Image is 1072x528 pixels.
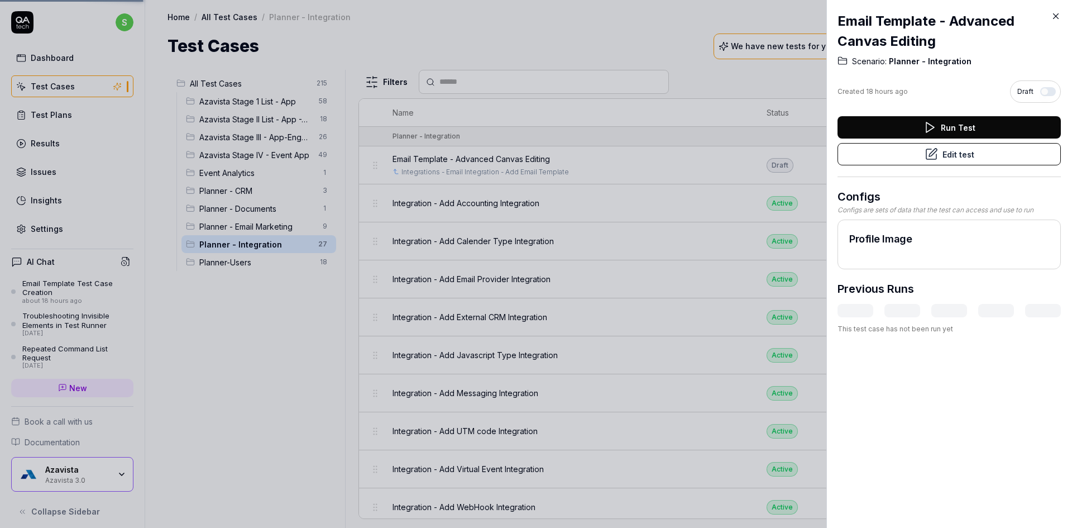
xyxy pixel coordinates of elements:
h2: Email Template - Advanced Canvas Editing [837,11,1061,51]
time: 18 hours ago [866,87,908,96]
span: Scenario: [852,56,887,67]
div: Configs are sets of data that the test can access and use to run [837,205,1061,215]
button: Edit test [837,143,1061,165]
span: Draft [1017,87,1033,97]
div: This test case has not been run yet [837,324,1061,334]
button: Run Test [837,116,1061,139]
h2: Profile Image [849,231,1049,246]
div: Created [837,87,908,97]
h3: Previous Runs [837,280,914,297]
h3: Configs [837,188,1061,205]
span: Planner - Integration [887,56,971,67]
